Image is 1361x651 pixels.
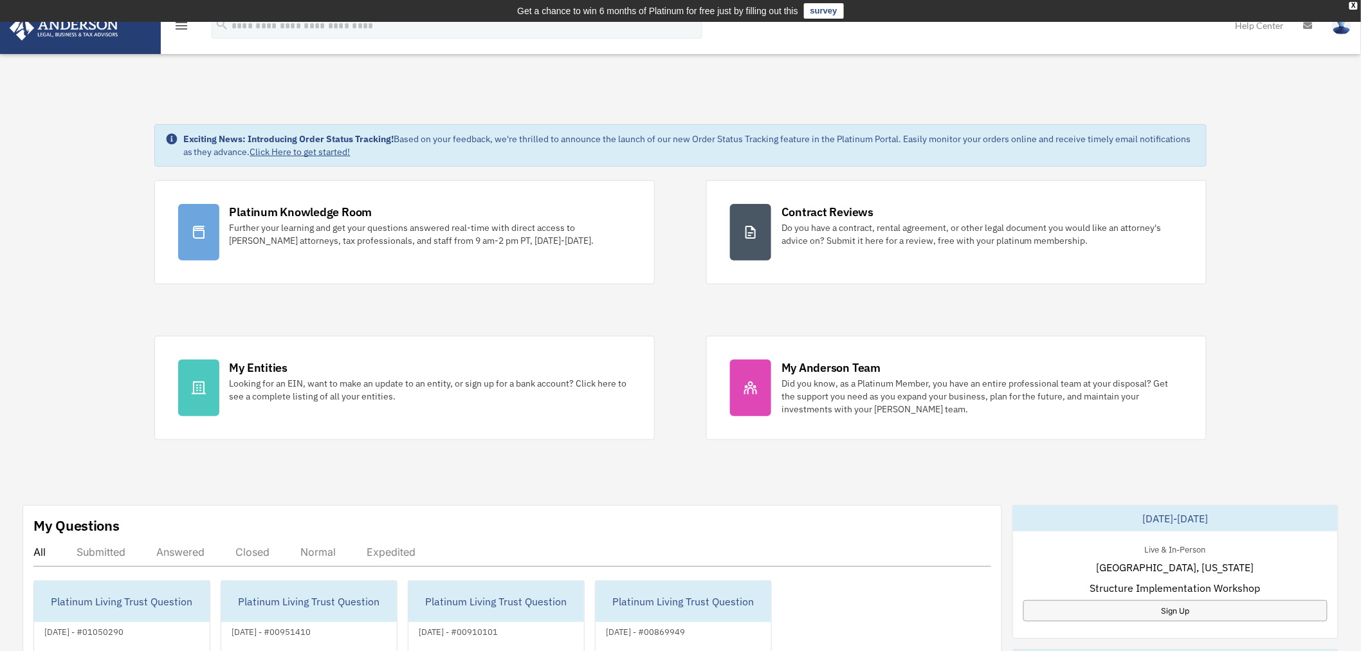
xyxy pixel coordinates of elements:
[250,146,351,158] a: Click Here to get started!
[183,133,1196,158] div: Based on your feedback, we're thrilled to announce the launch of our new Order Status Tracking fe...
[1349,2,1358,10] div: close
[367,546,416,558] div: Expedited
[1023,600,1328,621] a: Sign Up
[1097,560,1254,575] span: [GEOGRAPHIC_DATA], [US_STATE]
[183,133,394,145] strong: Exciting News: Introducing Order Status Tracking!
[77,546,125,558] div: Submitted
[706,336,1207,440] a: My Anderson Team Did you know, as a Platinum Member, you have an entire professional team at your...
[230,377,631,403] div: Looking for an EIN, want to make an update to an entity, or sign up for a bank account? Click her...
[215,17,229,32] i: search
[174,18,189,33] i: menu
[221,581,397,622] div: Platinum Living Trust Question
[781,377,1183,416] div: Did you know, as a Platinum Member, you have an entire professional team at your disposal? Get th...
[230,221,631,247] div: Further your learning and get your questions answered real-time with direct access to [PERSON_NAM...
[235,546,269,558] div: Closed
[1332,16,1351,35] img: User Pic
[408,581,584,622] div: Platinum Living Trust Question
[230,360,288,376] div: My Entities
[781,204,873,220] div: Contract Reviews
[154,336,655,440] a: My Entities Looking for an EIN, want to make an update to an entity, or sign up for a bank accoun...
[781,360,881,376] div: My Anderson Team
[596,624,695,637] div: [DATE] - #00869949
[300,546,336,558] div: Normal
[230,204,372,220] div: Platinum Knowledge Room
[34,624,134,637] div: [DATE] - #01050290
[33,546,46,558] div: All
[408,624,508,637] div: [DATE] - #00910101
[6,15,122,41] img: Anderson Advisors Platinum Portal
[804,3,844,19] a: survey
[174,23,189,33] a: menu
[1090,580,1261,596] span: Structure Implementation Workshop
[1135,542,1216,555] div: Live & In-Person
[596,581,771,622] div: Platinum Living Trust Question
[781,221,1183,247] div: Do you have a contract, rental agreement, or other legal document you would like an attorney's ad...
[221,624,321,637] div: [DATE] - #00951410
[517,3,798,19] div: Get a chance to win 6 months of Platinum for free just by filling out this
[156,546,205,558] div: Answered
[33,516,120,535] div: My Questions
[1013,506,1338,531] div: [DATE]-[DATE]
[154,180,655,284] a: Platinum Knowledge Room Further your learning and get your questions answered real-time with dire...
[34,581,210,622] div: Platinum Living Trust Question
[706,180,1207,284] a: Contract Reviews Do you have a contract, rental agreement, or other legal document you would like...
